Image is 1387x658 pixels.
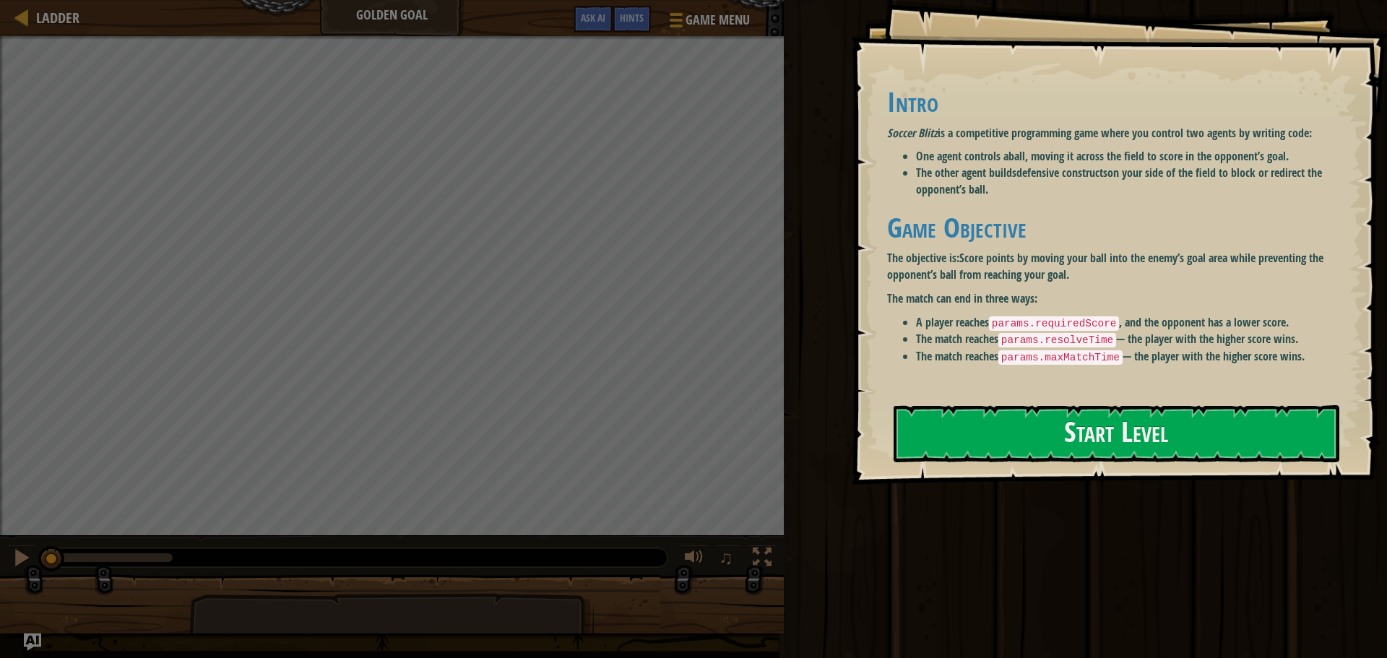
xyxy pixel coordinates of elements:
li: A player reaches , and the opponent has a lower score. [916,314,1347,332]
p: The match can end in three ways: [887,290,1347,307]
button: Start Level [894,405,1339,462]
span: Game Menu [686,11,750,30]
strong: ball [1008,148,1025,164]
span: Ask AI [581,11,605,25]
code: params.resolveTime [998,333,1116,347]
span: Hints [620,11,644,25]
h1: Intro [887,87,1347,117]
li: One agent controls a , moving it across the field to score in the opponent’s goal. [916,148,1347,165]
p: is a competitive programming game where you control two agents by writing code: [887,125,1347,142]
span: ♫ [719,547,733,568]
a: Ladder [29,8,79,27]
code: params.maxMatchTime [998,350,1123,365]
button: Ask AI [574,6,613,33]
li: The match reaches — the player with the higher score wins. [916,348,1347,365]
button: Adjust volume [680,545,709,574]
button: Ctrl + P: Pause [7,545,36,574]
li: The match reaches — the player with the higher score wins. [916,331,1347,348]
strong: defensive constructs [1016,165,1107,181]
em: Soccer Blitz [887,125,938,141]
h1: Game Objective [887,212,1347,243]
button: ♫ [716,545,740,574]
button: Ask AI [24,633,41,651]
code: params.requiredScore [989,316,1120,331]
li: The other agent builds on your side of the field to block or redirect the opponent’s ball. [916,165,1347,198]
span: Ladder [36,8,79,27]
button: Game Menu [658,6,759,40]
p: The objective is: [887,250,1347,283]
button: Toggle fullscreen [748,545,777,574]
strong: Score points by moving your ball into the enemy’s goal area while preventing the opponent’s ball ... [887,250,1323,282]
